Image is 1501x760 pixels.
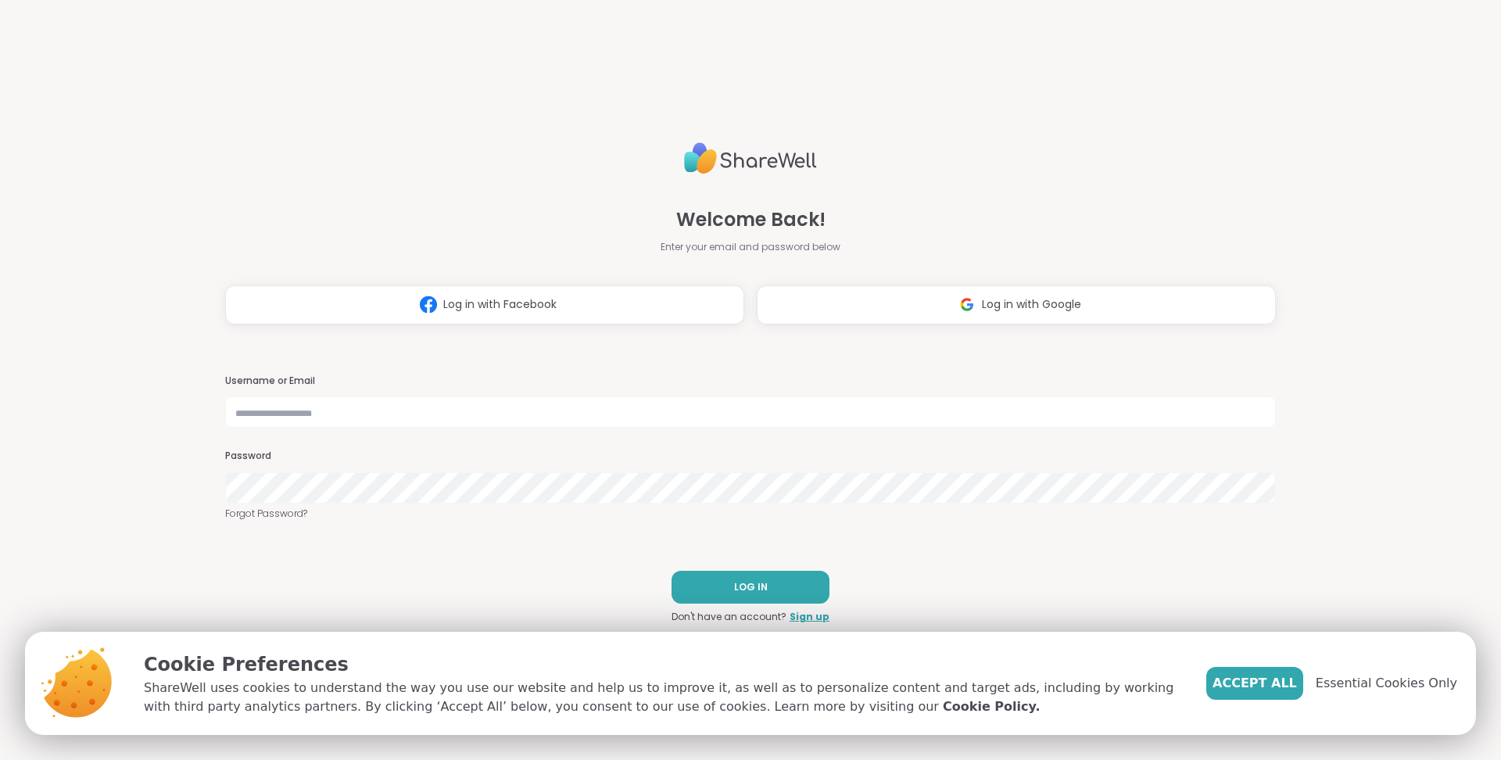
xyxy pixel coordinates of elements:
[672,571,829,604] button: LOG IN
[225,507,1276,521] a: Forgot Password?
[225,285,744,324] button: Log in with Facebook
[952,290,982,319] img: ShareWell Logomark
[734,580,768,594] span: LOG IN
[943,697,1040,716] a: Cookie Policy.
[757,285,1276,324] button: Log in with Google
[1206,667,1303,700] button: Accept All
[1316,674,1457,693] span: Essential Cookies Only
[672,610,786,624] span: Don't have an account?
[790,610,829,624] a: Sign up
[676,206,826,234] span: Welcome Back!
[144,679,1181,716] p: ShareWell uses cookies to understand the way you use our website and help us to improve it, as we...
[443,296,557,313] span: Log in with Facebook
[144,651,1181,679] p: Cookie Preferences
[414,290,443,319] img: ShareWell Logomark
[1213,674,1297,693] span: Accept All
[982,296,1081,313] span: Log in with Google
[225,450,1276,463] h3: Password
[225,375,1276,388] h3: Username or Email
[661,240,840,254] span: Enter your email and password below
[684,136,817,181] img: ShareWell Logo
